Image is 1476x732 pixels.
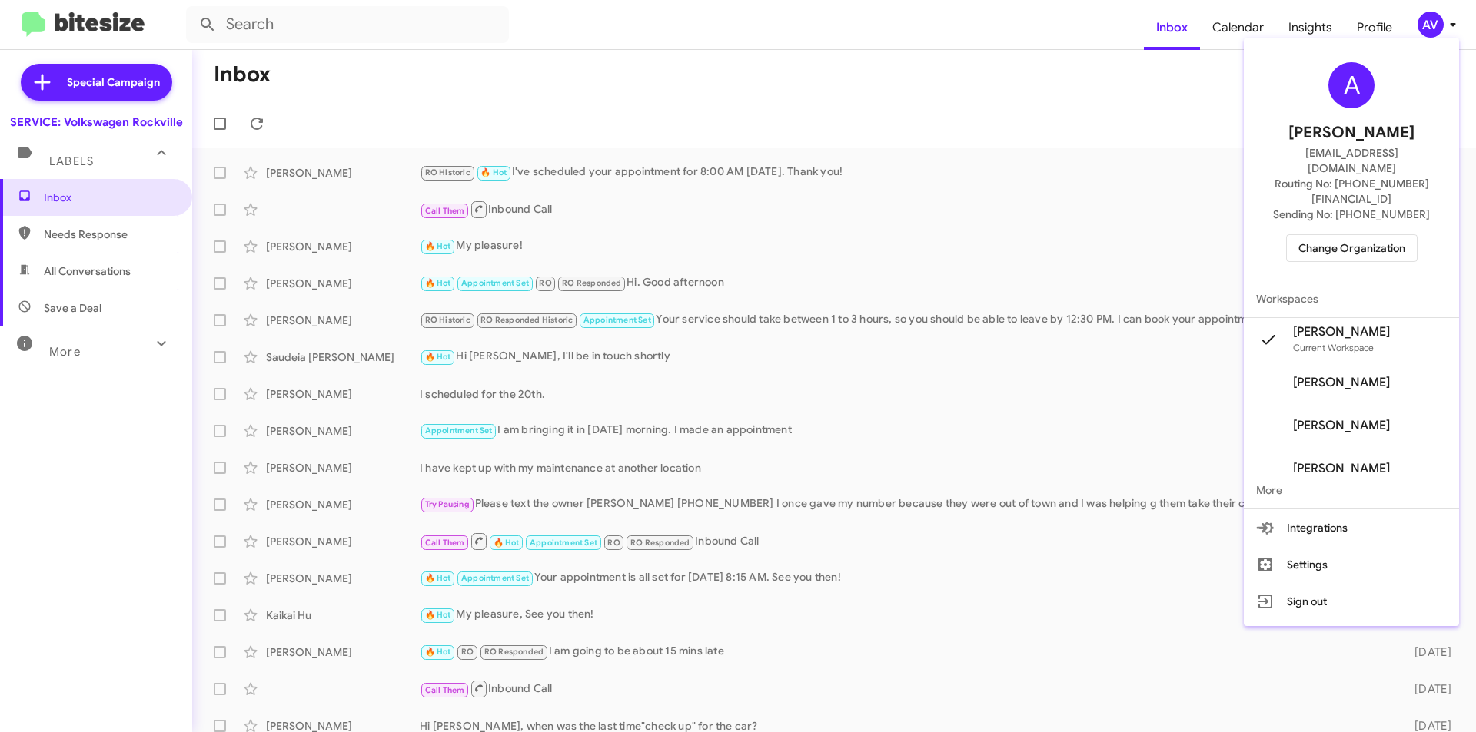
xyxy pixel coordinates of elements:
[1298,235,1405,261] span: Change Organization
[1293,461,1390,476] span: [PERSON_NAME]
[1262,145,1441,176] span: [EMAIL_ADDRESS][DOMAIN_NAME]
[1244,509,1459,546] button: Integrations
[1244,546,1459,583] button: Settings
[1288,121,1414,145] span: [PERSON_NAME]
[1262,176,1441,207] span: Routing No: [PHONE_NUMBER][FINANCIAL_ID]
[1293,324,1390,340] span: [PERSON_NAME]
[1286,234,1418,262] button: Change Organization
[1293,342,1374,353] span: Current Workspace
[1244,280,1459,317] span: Workspaces
[1328,62,1375,108] div: A
[1273,207,1430,222] span: Sending No: [PHONE_NUMBER]
[1244,583,1459,620] button: Sign out
[1293,418,1390,433] span: [PERSON_NAME]
[1244,472,1459,508] span: More
[1293,375,1390,390] span: [PERSON_NAME]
